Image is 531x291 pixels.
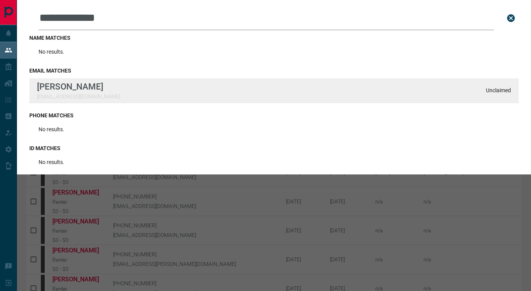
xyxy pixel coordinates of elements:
[39,126,64,132] p: No results.
[37,93,120,100] p: [EMAIL_ADDRESS][DOMAIN_NAME]
[39,159,64,165] p: No results.
[29,145,519,151] h3: id matches
[486,87,511,93] p: Unclaimed
[39,49,64,55] p: No results.
[37,81,120,91] p: [PERSON_NAME]
[29,68,519,74] h3: email matches
[29,112,519,118] h3: phone matches
[29,35,519,41] h3: name matches
[503,10,519,26] button: close search bar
